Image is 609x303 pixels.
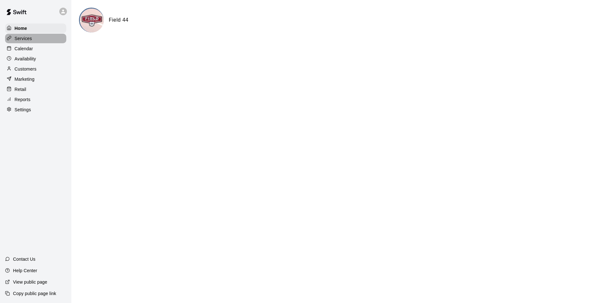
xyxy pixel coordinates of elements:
p: Retail [15,86,26,93]
p: Availability [15,56,36,62]
a: Services [5,34,66,43]
p: Settings [15,107,31,113]
a: Availability [5,54,66,64]
p: Help Center [13,267,37,274]
a: Calendar [5,44,66,53]
p: Calendar [15,45,33,52]
p: Contact Us [13,256,36,262]
p: Home [15,25,27,31]
p: Copy public page link [13,290,56,297]
a: Home [5,24,66,33]
p: Services [15,35,32,42]
p: Reports [15,96,30,103]
p: Marketing [15,76,35,82]
a: Retail [5,85,66,94]
h6: Field 44 [109,16,128,24]
p: Customers [15,66,36,72]
p: View public page [13,279,47,285]
a: Reports [5,95,66,104]
a: Marketing [5,74,66,84]
a: Customers [5,64,66,74]
a: Settings [5,105,66,114]
img: Field 44 logo [80,9,104,32]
